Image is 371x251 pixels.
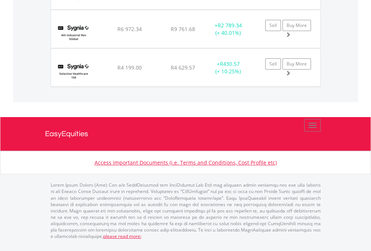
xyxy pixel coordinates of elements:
[218,22,242,29] span: R2 789.34
[55,19,93,46] img: TFSA.SYG4IR.png
[117,25,142,33] span: R6 972.34
[117,64,142,71] span: R4 199.00
[265,20,281,31] a: Sell
[103,233,141,239] a: please read more:
[220,60,240,67] span: R430.57
[205,22,252,37] div: + (+ 40.01%)
[282,58,311,70] a: Buy More
[282,20,311,31] a: Buy More
[171,64,195,71] span: R4 629.57
[45,117,326,151] a: EasyEquities
[51,182,321,239] p: Lorem Ipsum Dolors (Ame) Con a/e SeddOeiusmod tem InciDiduntut Lab Etd mag aliquaen admin veniamq...
[205,60,252,75] div: + (+ 10.25%)
[171,25,195,33] span: R9 761.68
[265,58,281,70] a: Sell
[95,159,277,166] a: Access Important Documents (i.e. Terms and Conditions, Cost Profile etc)
[55,58,93,85] img: TFSA.SYGH.png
